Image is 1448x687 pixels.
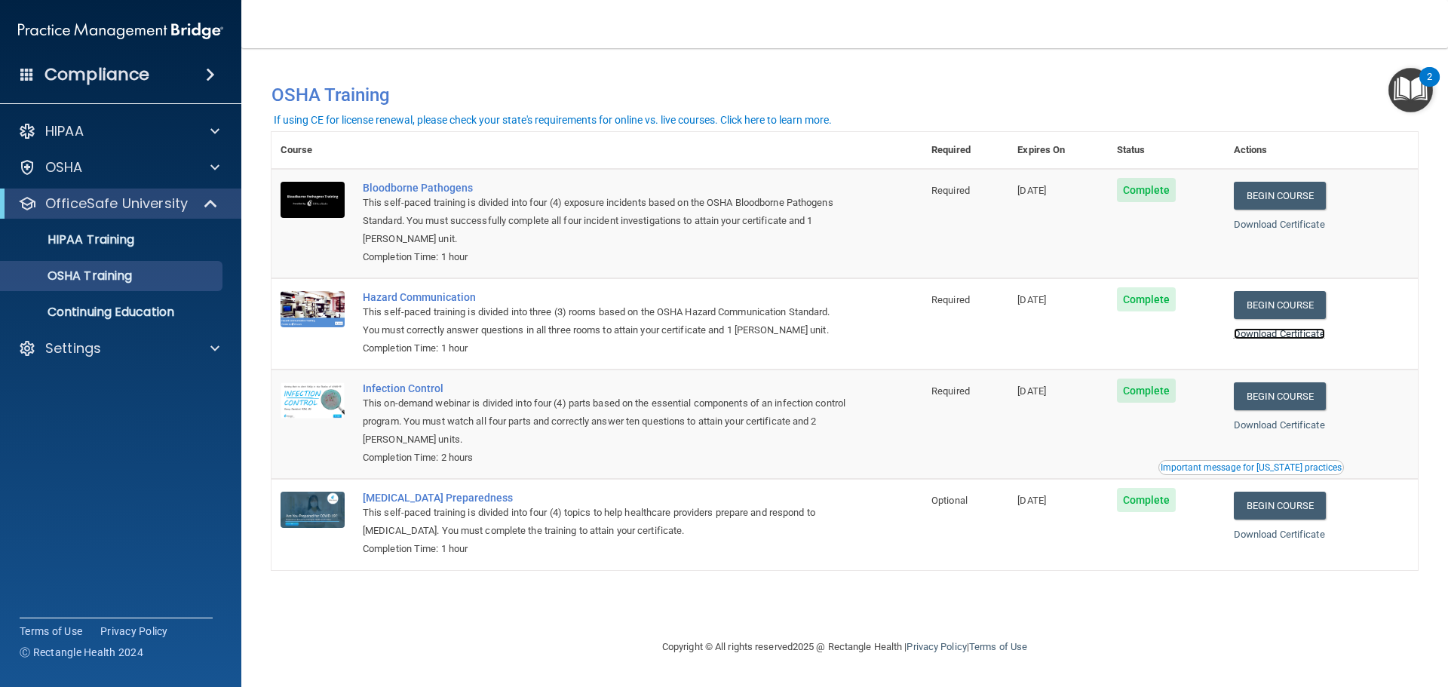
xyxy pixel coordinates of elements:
[363,339,847,357] div: Completion Time: 1 hour
[1234,291,1326,319] a: Begin Course
[363,182,847,194] a: Bloodborne Pathogens
[45,122,84,140] p: HIPAA
[1017,185,1046,196] span: [DATE]
[1117,488,1176,512] span: Complete
[1427,77,1432,97] div: 2
[1117,379,1176,403] span: Complete
[10,268,132,284] p: OSHA Training
[1017,294,1046,305] span: [DATE]
[363,504,847,540] div: This self-paced training is divided into four (4) topics to help healthcare providers prepare and...
[907,641,966,652] a: Privacy Policy
[1225,132,1418,169] th: Actions
[1234,382,1326,410] a: Begin Course
[363,394,847,449] div: This on-demand webinar is divided into four (4) parts based on the essential components of an inf...
[274,115,832,125] div: If using CE for license renewal, please check your state's requirements for online vs. live cours...
[1234,219,1325,230] a: Download Certificate
[1234,328,1325,339] a: Download Certificate
[1008,132,1107,169] th: Expires On
[1161,463,1342,472] div: Important message for [US_STATE] practices
[100,624,168,639] a: Privacy Policy
[20,645,143,660] span: Ⓒ Rectangle Health 2024
[363,303,847,339] div: This self-paced training is divided into three (3) rooms based on the OSHA Hazard Communication S...
[1388,68,1433,112] button: Open Resource Center, 2 new notifications
[1234,419,1325,431] a: Download Certificate
[18,195,219,213] a: OfficeSafe University
[271,132,354,169] th: Course
[271,84,1418,106] h4: OSHA Training
[45,158,83,176] p: OSHA
[1017,495,1046,506] span: [DATE]
[18,122,219,140] a: HIPAA
[931,294,970,305] span: Required
[569,623,1120,671] div: Copyright © All rights reserved 2025 @ Rectangle Health | |
[1117,287,1176,311] span: Complete
[363,382,847,394] a: Infection Control
[363,449,847,467] div: Completion Time: 2 hours
[969,641,1027,652] a: Terms of Use
[45,339,101,357] p: Settings
[1158,460,1344,475] button: Read this if you are a dental practitioner in the state of CA
[1017,385,1046,397] span: [DATE]
[1234,529,1325,540] a: Download Certificate
[10,232,134,247] p: HIPAA Training
[20,624,82,639] a: Terms of Use
[931,185,970,196] span: Required
[363,540,847,558] div: Completion Time: 1 hour
[363,248,847,266] div: Completion Time: 1 hour
[931,495,968,506] span: Optional
[10,305,216,320] p: Continuing Education
[922,132,1008,169] th: Required
[18,339,219,357] a: Settings
[271,112,834,127] button: If using CE for license renewal, please check your state's requirements for online vs. live cours...
[1234,182,1326,210] a: Begin Course
[363,492,847,504] a: [MEDICAL_DATA] Preparedness
[1108,132,1225,169] th: Status
[45,195,188,213] p: OfficeSafe University
[1234,492,1326,520] a: Begin Course
[363,194,847,248] div: This self-paced training is divided into four (4) exposure incidents based on the OSHA Bloodborne...
[44,64,149,85] h4: Compliance
[18,158,219,176] a: OSHA
[931,385,970,397] span: Required
[1117,178,1176,202] span: Complete
[18,16,223,46] img: PMB logo
[363,291,847,303] a: Hazard Communication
